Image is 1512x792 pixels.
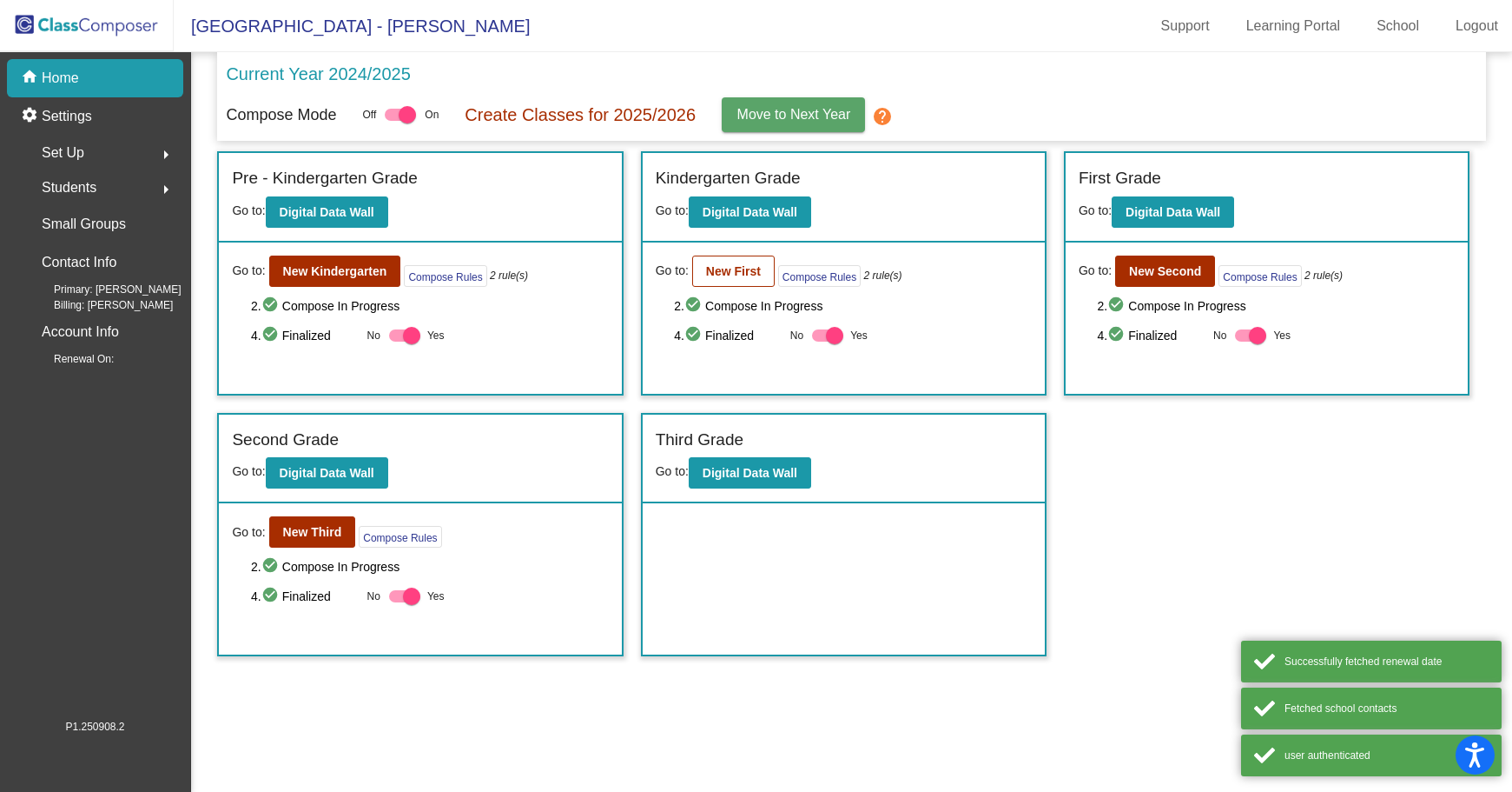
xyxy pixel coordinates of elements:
span: Go to: [656,464,689,478]
b: Digital Data Wall [280,205,374,219]
label: Second Grade [232,428,339,453]
i: 2 rule(s) [490,268,528,283]
span: Off [363,107,377,123]
button: New Kindergarten [269,256,401,287]
label: Third Grade [656,428,743,453]
span: Yes [427,586,445,607]
button: Move to Next Year [722,97,865,132]
span: Renewal On: [26,351,114,367]
button: Compose Rules [359,526,441,548]
span: No [367,589,380,604]
b: New First [706,264,761,278]
span: 2. Compose In Progress [251,296,609,316]
mat-icon: check_circle [684,296,705,316]
span: Go to: [656,203,689,217]
a: School [1363,12,1433,40]
button: Digital Data Wall [266,457,388,489]
button: Digital Data Wall [266,196,388,228]
span: Go to: [232,262,265,280]
mat-icon: check_circle [261,556,282,577]
span: 4. Finalized [251,325,358,346]
span: Yes [1273,325,1291,346]
button: New First [692,256,775,287]
span: Move to Next Year [736,107,850,122]
mat-icon: check_circle [261,325,282,346]
p: Current Year 2024/2025 [226,61,410,87]
mat-icon: help [872,106,893,127]
button: Compose Rules [778,265,861,287]
span: [GEOGRAPHIC_DATA] - [PERSON_NAME] [174,12,530,40]
a: Support [1147,12,1224,40]
b: Digital Data Wall [703,466,797,480]
b: New Third [283,525,342,539]
button: New Second [1115,256,1215,287]
span: No [367,328,380,343]
button: Compose Rules [404,265,486,287]
span: No [1213,328,1226,343]
span: Go to: [656,262,689,280]
p: Settings [42,106,92,127]
span: 4. Finalized [674,325,781,346]
button: Compose Rules [1218,265,1301,287]
label: First Grade [1079,166,1161,191]
span: Yes [427,325,445,346]
button: Digital Data Wall [689,457,811,489]
div: user authenticated [1284,748,1489,763]
mat-icon: arrow_right [155,179,176,200]
a: Learning Portal [1232,12,1355,40]
b: Digital Data Wall [1126,205,1220,219]
b: New Kindergarten [283,264,387,278]
span: Students [42,176,96,200]
p: Create Classes for 2025/2026 [465,102,696,128]
mat-icon: check_circle [261,296,282,316]
span: Go to: [232,523,265,542]
label: Kindergarten Grade [656,166,801,191]
span: Go to: [1079,262,1112,280]
div: Successfully fetched renewal date [1284,654,1489,669]
span: 2. Compose In Progress [251,556,609,577]
label: Pre - Kindergarten Grade [232,166,417,191]
mat-icon: check_circle [1107,296,1128,316]
p: Compose Mode [226,103,336,127]
button: Digital Data Wall [689,196,811,228]
mat-icon: home [21,68,42,89]
button: Digital Data Wall [1112,196,1234,228]
span: Primary: [PERSON_NAME] [26,282,182,297]
mat-icon: settings [21,106,42,127]
p: Home [42,68,79,89]
span: Go to: [232,464,265,478]
span: 2. Compose In Progress [1098,296,1456,316]
a: Logout [1442,12,1512,40]
span: No [790,328,803,343]
b: New Second [1129,264,1201,278]
p: Account Info [42,320,119,344]
span: 4. Finalized [251,586,358,607]
span: On [425,107,439,123]
mat-icon: check_circle [684,325,705,346]
mat-icon: arrow_right [155,144,176,165]
p: Contact Info [42,250,116,275]
span: Yes [850,325,868,346]
i: 2 rule(s) [864,268,902,283]
span: Go to: [1079,203,1112,217]
p: Small Groups [42,212,126,236]
i: 2 rule(s) [1304,268,1343,283]
mat-icon: check_circle [261,586,282,607]
span: 4. Finalized [1098,325,1205,346]
span: Set Up [42,141,84,165]
span: Go to: [232,203,265,217]
span: 2. Compose In Progress [674,296,1032,316]
b: Digital Data Wall [703,205,797,219]
div: Fetched school contacts [1284,701,1489,716]
button: New Third [269,516,356,548]
span: Billing: [PERSON_NAME] [26,297,173,313]
b: Digital Data Wall [280,466,374,480]
mat-icon: check_circle [1107,325,1128,346]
